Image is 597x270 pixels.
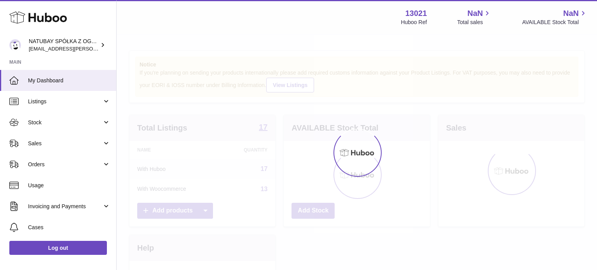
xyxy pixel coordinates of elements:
[28,182,110,189] span: Usage
[29,45,156,52] span: [EMAIL_ADDRESS][PERSON_NAME][DOMAIN_NAME]
[467,8,483,19] span: NaN
[28,119,102,126] span: Stock
[9,39,21,51] img: kacper.antkowski@natubay.pl
[28,203,102,210] span: Invoicing and Payments
[29,38,99,52] div: NATUBAY SPÓŁKA Z OGRANICZONĄ ODPOWIEDZIALNOŚCIĄ
[522,19,588,26] span: AVAILABLE Stock Total
[28,98,102,105] span: Listings
[457,19,492,26] span: Total sales
[405,8,427,19] strong: 13021
[401,19,427,26] div: Huboo Ref
[563,8,579,19] span: NaN
[28,140,102,147] span: Sales
[28,224,110,231] span: Cases
[457,8,492,26] a: NaN Total sales
[28,161,102,168] span: Orders
[28,77,110,84] span: My Dashboard
[522,8,588,26] a: NaN AVAILABLE Stock Total
[9,241,107,255] a: Log out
